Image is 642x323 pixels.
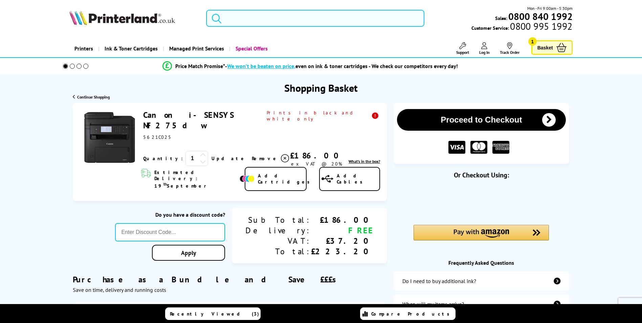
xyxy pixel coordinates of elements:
[252,155,279,161] span: Remove
[115,223,225,241] input: Enter Discount Code...
[311,215,373,225] div: £186.00
[349,159,380,164] span: What's in the box?
[509,23,572,29] span: 0800 995 1992
[258,173,313,185] span: Add Cartridges
[528,37,537,46] span: 1
[527,5,573,12] span: Mon - Fri 9:00am - 5:30pm
[73,264,387,293] div: Purchase as a Bundle and Save £££s
[349,159,380,164] a: lnk_inthebox
[507,13,573,20] a: 0800 840 1992
[245,236,311,246] div: VAT:
[143,155,183,161] span: Quantity:
[448,141,465,154] img: VISA
[54,60,567,72] li: modal_Promise
[240,175,254,182] img: Add Cartridges
[456,42,469,55] a: Support
[77,94,110,100] span: Continue Shopping
[252,153,290,164] a: Delete item from your basket
[245,225,311,236] div: Delivery:
[394,171,569,179] div: Or Checkout Using:
[479,42,490,55] a: Log In
[175,63,225,69] span: Price Match Promise*
[143,110,234,131] a: Canon i-SENSYS MF275dw
[152,245,225,261] a: Apply
[360,307,456,320] a: Compare Products
[508,10,573,23] b: 0800 840 1992
[229,40,273,57] a: Special Offers
[73,94,110,100] a: Continue Shopping
[371,311,453,317] span: Compare Products
[267,110,380,122] span: Prints in black and white only
[115,211,225,218] div: Do you have a discount code?
[290,150,344,161] div: £186.00
[245,246,311,257] div: Total:
[471,23,572,31] span: Customer Service:
[402,301,464,307] div: When will my items arrive?
[163,40,229,57] a: Managed Print Services
[337,173,379,185] span: Add Cables
[212,155,246,161] a: Update
[69,40,98,57] a: Printers
[227,63,295,69] span: We won’t be beaten on price,
[397,109,566,131] button: Proceed to Checkout
[284,81,358,94] h1: Shopping Basket
[456,50,469,55] span: Support
[105,40,158,57] span: Ink & Toner Cartridges
[479,50,490,55] span: Log In
[500,42,519,55] a: Track Order
[394,295,569,314] a: items-arrive
[154,169,238,189] span: Estimated Delivery: 19 September
[291,161,342,167] span: ex VAT @ 20%
[225,63,458,69] div: - even on ink & toner cartridges - We check our competitors every day!
[394,272,569,290] a: additional-ink
[311,225,373,236] div: FREE
[311,236,373,246] div: £37.20
[73,286,387,293] div: Save on time, delivery and running costs
[245,215,311,225] div: Sub Total:
[414,225,549,249] div: Amazon Pay - Use your Amazon account
[492,141,509,154] img: American Express
[165,307,261,320] a: Recently Viewed (3)
[402,278,476,284] div: Do I need to buy additional ink?
[69,10,198,26] a: Printerland Logo
[311,246,373,257] div: £223.20
[163,181,167,187] sup: th
[495,15,507,21] span: Sales:
[394,259,569,266] div: Frequently Asked Questions
[84,112,135,163] img: Canon i-SENSYS MF275dw
[98,40,163,57] a: Ink & Toner Cartridges
[414,190,549,206] iframe: PayPal
[69,10,175,25] img: Printerland Logo
[537,43,553,52] span: Basket
[531,40,573,55] a: Basket 1
[470,141,487,154] img: MASTER CARD
[143,134,172,140] span: 5621C025
[170,311,259,317] span: Recently Viewed (3)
